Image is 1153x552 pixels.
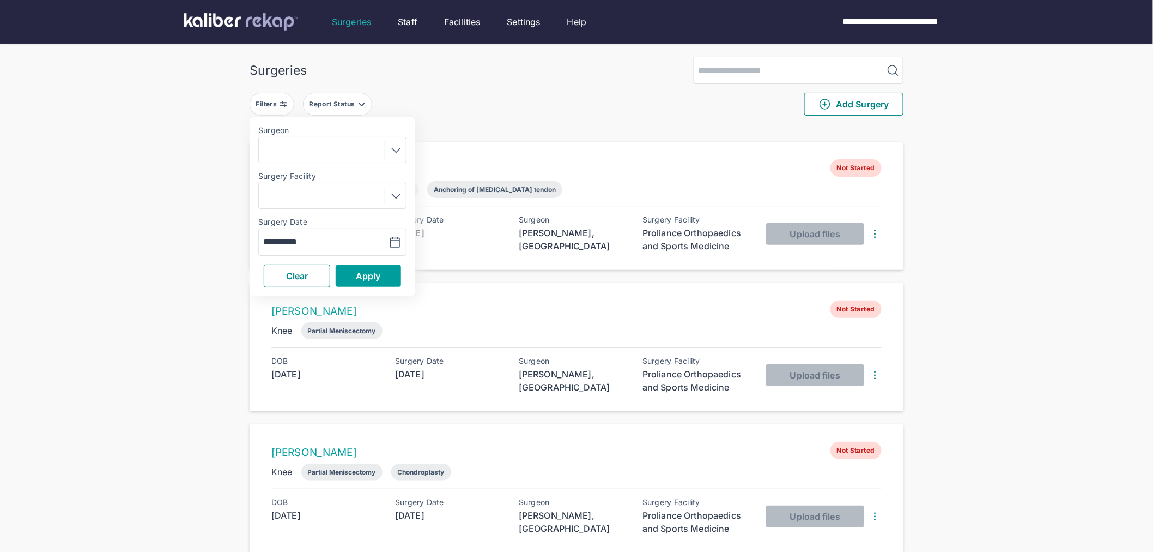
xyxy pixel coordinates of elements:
[395,215,504,224] div: Surgery Date
[398,15,417,28] a: Staff
[303,93,372,116] button: Report Status
[818,98,889,111] span: Add Surgery
[830,301,882,318] span: Not Started
[642,226,751,253] div: Proliance Orthopaedics and Sports Medicine
[336,265,401,287] button: Apply
[869,227,882,241] img: DotsThreeVertical.31cb0eda.svg
[434,185,556,194] div: Anchoring of [MEDICAL_DATA] tendon
[356,271,381,281] span: Apply
[519,509,628,535] div: [PERSON_NAME], [GEOGRAPHIC_DATA]
[271,509,380,522] div: [DATE]
[519,357,628,365] div: Surgeon
[286,271,308,281] span: Clear
[642,357,751,365] div: Surgery Facility
[398,468,445,476] div: Chondroplasty
[567,15,587,28] a: Help
[790,229,840,239] span: Upload files
[271,368,380,381] div: [DATE]
[766,364,864,386] button: Upload files
[519,226,628,253] div: [PERSON_NAME], [GEOGRAPHIC_DATA]
[766,506,864,527] button: Upload files
[830,159,882,177] span: Not Started
[790,370,840,381] span: Upload files
[395,509,504,522] div: [DATE]
[642,498,751,507] div: Surgery Facility
[309,100,357,109] div: Report Status
[804,93,903,116] button: Add Surgery
[258,172,406,181] label: Surgery Facility
[395,357,504,365] div: Surgery Date
[271,465,293,478] div: Knee
[184,13,298,31] img: kaliber labs logo
[642,215,751,224] div: Surgery Facility
[250,63,307,78] div: Surgeries
[642,368,751,394] div: Proliance Orthopaedics and Sports Medicine
[271,498,380,507] div: DOB
[279,100,288,109] img: faders-horizontal-grey.d550dbda.svg
[308,468,376,476] div: Partial Meniscectomy
[357,100,366,109] img: filter-caret-down-grey.b3560631.svg
[444,15,481,28] a: Facilities
[271,324,293,337] div: Knee
[271,446,357,459] a: [PERSON_NAME]
[790,511,840,522] span: Upload files
[887,64,900,77] img: MagnifyingGlass.1dc66aab.svg
[830,442,882,459] span: Not Started
[766,223,864,245] button: Upload files
[308,327,376,335] div: Partial Meniscectomy
[818,98,832,111] img: PlusCircleGreen.5fd88d77.svg
[869,369,882,382] img: DotsThreeVertical.31cb0eda.svg
[256,100,280,109] div: Filters
[271,357,380,365] div: DOB
[507,15,541,28] a: Settings
[332,15,371,28] a: Surgeries
[519,215,628,224] div: Surgeon
[395,498,504,507] div: Surgery Date
[519,368,628,394] div: [PERSON_NAME], [GEOGRAPHIC_DATA]
[395,226,504,239] div: [DATE]
[258,126,406,135] label: Surgeon
[642,509,751,535] div: Proliance Orthopaedics and Sports Medicine
[519,498,628,507] div: Surgeon
[258,218,406,226] label: Surgery Date
[869,510,882,523] img: DotsThreeVertical.31cb0eda.svg
[250,124,903,137] div: 1116 entries
[271,305,357,317] a: [PERSON_NAME]
[264,265,330,287] button: Clear
[250,93,294,116] button: Filters
[395,368,504,381] div: [DATE]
